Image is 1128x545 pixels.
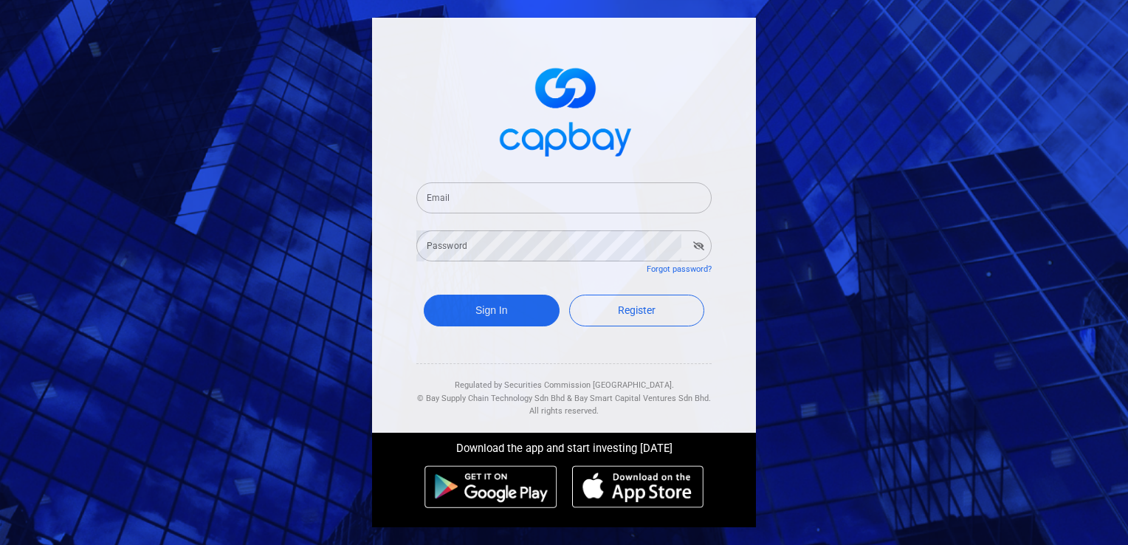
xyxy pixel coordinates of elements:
[361,433,767,458] div: Download the app and start investing [DATE]
[424,465,557,508] img: android
[618,304,656,316] span: Register
[569,295,705,326] a: Register
[572,465,704,508] img: ios
[647,264,712,274] a: Forgot password?
[574,394,711,403] span: Bay Smart Capital Ventures Sdn Bhd.
[417,394,565,403] span: © Bay Supply Chain Technology Sdn Bhd
[416,364,712,418] div: Regulated by Securities Commission [GEOGRAPHIC_DATA]. & All rights reserved.
[490,55,638,165] img: logo
[424,295,560,326] button: Sign In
